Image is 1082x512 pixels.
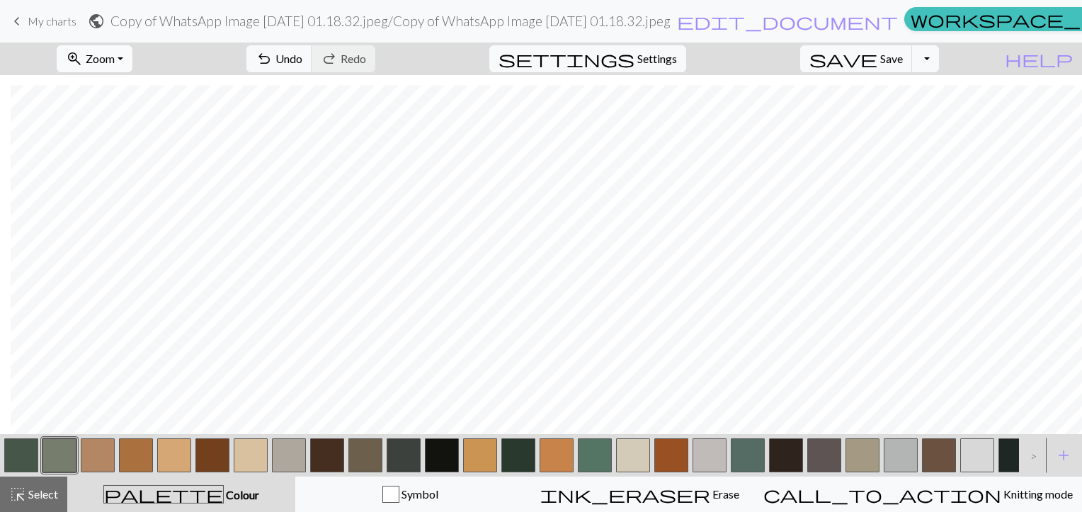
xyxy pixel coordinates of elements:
[763,484,1001,504] span: call_to_action
[28,14,76,28] span: My charts
[754,477,1082,512] button: Knitting mode
[637,50,677,67] span: Settings
[540,484,710,504] span: ink_eraser
[710,487,739,501] span: Erase
[499,50,634,67] i: Settings
[809,49,877,69] span: save
[67,477,295,512] button: Colour
[246,45,312,72] button: Undo
[224,488,259,501] span: Colour
[26,487,58,501] span: Select
[275,52,302,65] span: Undo
[110,13,671,29] h2: Copy of WhatsApp Image [DATE] 01.18.32.jpeg / Copy of WhatsApp Image [DATE] 01.18.32.jpeg
[499,49,634,69] span: settings
[399,487,438,501] span: Symbol
[8,9,76,33] a: My charts
[86,52,115,65] span: Zoom
[104,484,223,504] span: palette
[1001,487,1073,501] span: Knitting mode
[256,49,273,69] span: undo
[88,11,105,31] span: public
[489,45,686,72] button: SettingsSettings
[57,45,132,72] button: Zoom
[8,11,25,31] span: keyboard_arrow_left
[295,477,525,512] button: Symbol
[525,477,754,512] button: Erase
[1055,445,1072,465] span: add
[1019,436,1042,474] div: >
[677,11,898,31] span: edit_document
[880,52,903,65] span: Save
[9,484,26,504] span: highlight_alt
[1005,49,1073,69] span: help
[66,49,83,69] span: zoom_in
[800,45,913,72] button: Save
